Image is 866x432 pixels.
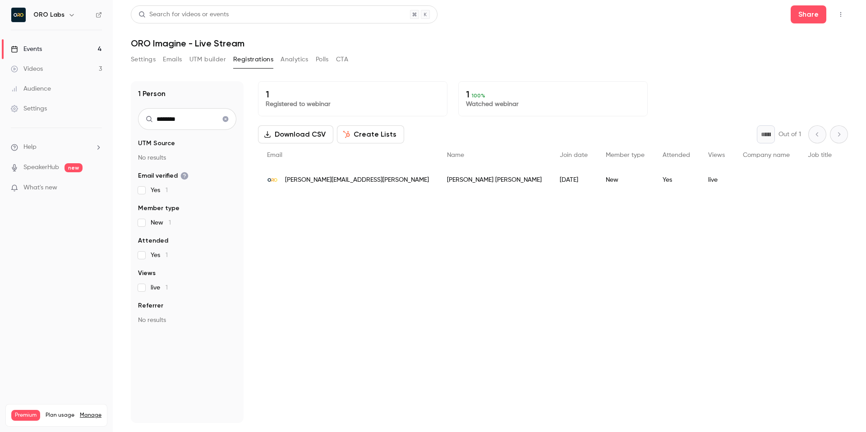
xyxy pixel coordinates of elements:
[218,112,233,126] button: Clear search
[166,252,168,258] span: 1
[33,10,64,19] h6: ORO Labs
[266,100,440,109] p: Registered to webinar
[743,152,790,158] span: Company name
[138,171,189,180] span: Email verified
[597,167,654,193] div: New
[138,139,175,148] span: UTM Source
[138,301,163,310] span: Referrer
[11,45,42,54] div: Events
[316,52,329,67] button: Polls
[138,139,236,325] section: facet-groups
[336,52,348,67] button: CTA
[233,52,273,67] button: Registrations
[23,142,37,152] span: Help
[138,316,236,325] p: No results
[138,204,180,213] span: Member type
[266,89,440,100] p: 1
[151,251,168,260] span: Yes
[138,236,168,245] span: Attended
[551,167,597,193] div: [DATE]
[808,152,832,158] span: Job title
[23,183,57,193] span: What's new
[267,178,278,182] img: orolabs.ai
[80,412,101,419] a: Manage
[138,10,229,19] div: Search for videos or events
[778,130,801,139] p: Out of 1
[138,153,236,162] p: No results
[169,220,171,226] span: 1
[466,100,640,109] p: Watched webinar
[285,175,429,185] span: [PERSON_NAME][EMAIL_ADDRESS][PERSON_NAME]
[472,92,485,99] span: 100 %
[267,152,282,158] span: Email
[151,218,171,227] span: New
[337,125,404,143] button: Create Lists
[163,52,182,67] button: Emails
[151,283,168,292] span: live
[166,285,168,291] span: 1
[447,152,464,158] span: Name
[11,64,43,74] div: Videos
[131,52,156,67] button: Settings
[138,88,166,99] h1: 1 Person
[138,269,156,278] span: Views
[438,167,551,193] div: [PERSON_NAME] [PERSON_NAME]
[663,152,690,158] span: Attended
[654,167,699,193] div: Yes
[560,152,588,158] span: Join date
[708,152,725,158] span: Views
[11,84,51,93] div: Audience
[11,104,47,113] div: Settings
[258,125,333,143] button: Download CSV
[606,152,645,158] span: Member type
[131,38,848,49] h1: ORO Imagine - Live Stream
[151,186,168,195] span: Yes
[11,410,40,421] span: Premium
[281,52,309,67] button: Analytics
[64,163,83,172] span: new
[699,167,734,193] div: live
[23,163,59,172] a: SpeakerHub
[466,89,640,100] p: 1
[46,412,74,419] span: Plan usage
[166,187,168,193] span: 1
[11,142,102,152] li: help-dropdown-opener
[91,184,102,192] iframe: Noticeable Trigger
[791,5,826,23] button: Share
[11,8,26,22] img: ORO Labs
[189,52,226,67] button: UTM builder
